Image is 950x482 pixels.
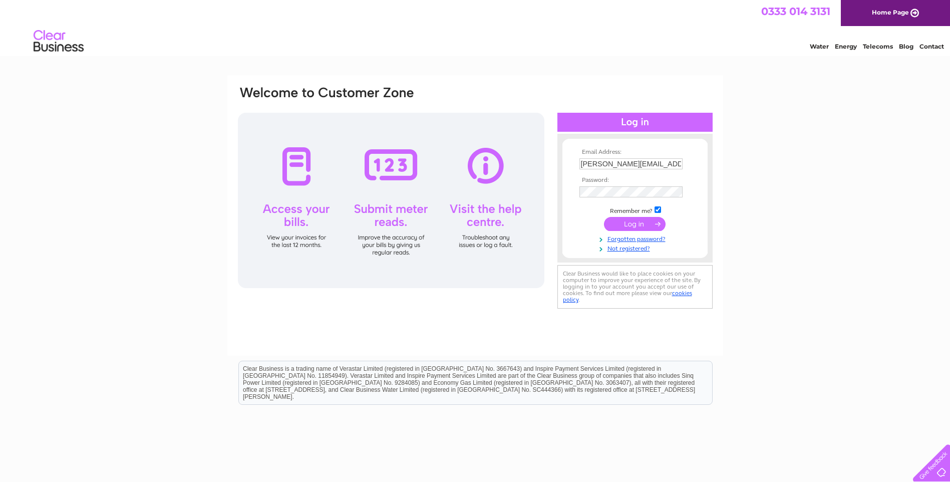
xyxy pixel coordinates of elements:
[863,43,893,50] a: Telecoms
[577,149,693,156] th: Email Address:
[577,177,693,184] th: Password:
[604,217,666,231] input: Submit
[557,265,713,309] div: Clear Business would like to place cookies on your computer to improve your experience of the sit...
[579,233,693,243] a: Forgotten password?
[919,43,944,50] a: Contact
[239,6,712,49] div: Clear Business is a trading name of Verastar Limited (registered in [GEOGRAPHIC_DATA] No. 3667643...
[563,290,692,303] a: cookies policy
[577,205,693,215] td: Remember me?
[33,26,84,57] img: logo.png
[761,5,830,18] a: 0333 014 3131
[810,43,829,50] a: Water
[835,43,857,50] a: Energy
[899,43,913,50] a: Blog
[579,243,693,253] a: Not registered?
